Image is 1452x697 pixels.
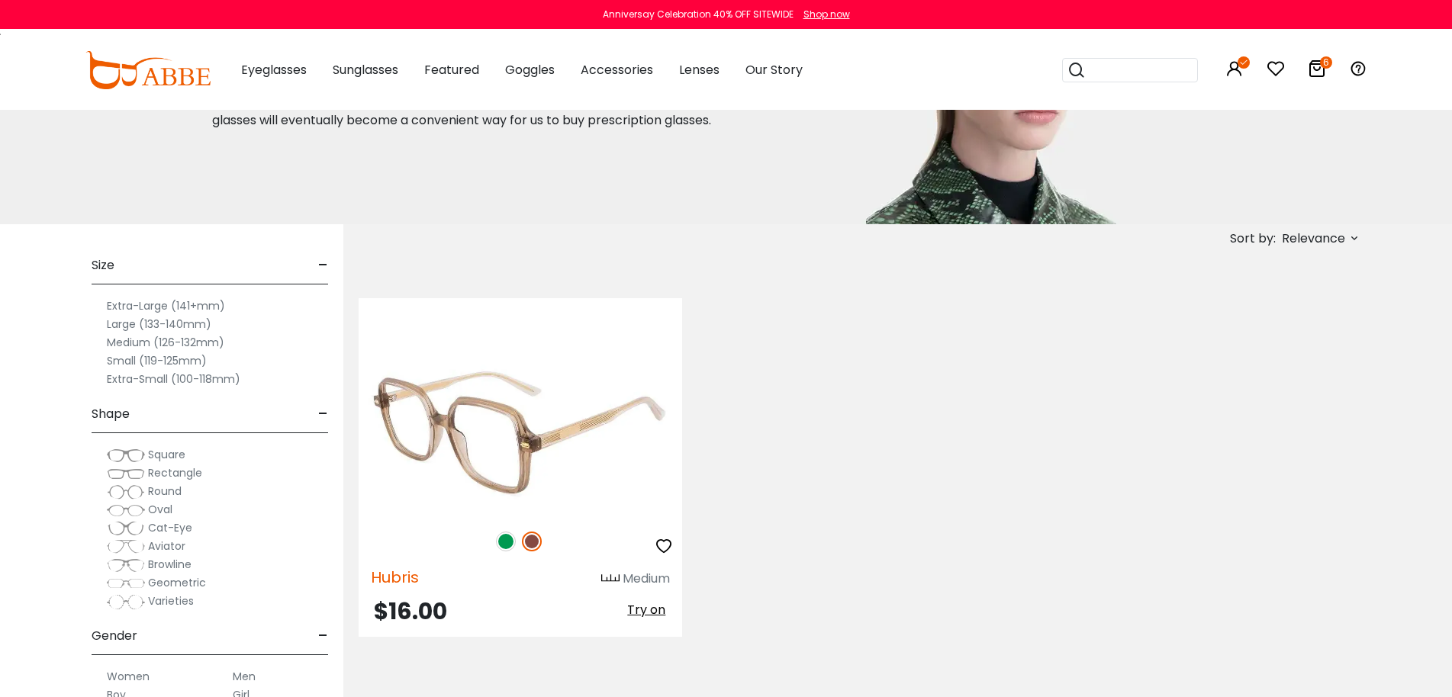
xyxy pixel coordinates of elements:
[92,618,137,654] span: Gender
[1320,56,1332,69] i: 6
[148,465,202,480] span: Rectangle
[107,315,211,333] label: Large (133-140mm)
[1230,230,1276,247] span: Sort by:
[374,595,447,628] span: $16.00
[371,567,419,588] span: Hubris
[107,576,145,591] img: Geometric.png
[107,503,145,518] img: Oval.png
[505,61,555,79] span: Goggles
[627,601,665,618] span: Try on
[424,61,479,79] span: Featured
[496,532,516,551] img: Green
[107,297,225,315] label: Extra-Large (141+mm)
[148,520,192,535] span: Cat-Eye
[148,557,192,572] span: Browline
[148,575,206,590] span: Geometric
[241,61,307,79] span: Eyeglasses
[1308,63,1326,80] a: 6
[107,667,150,686] label: Women
[623,600,670,620] button: Try on
[803,8,850,21] div: Shop now
[107,352,207,370] label: Small (119-125mm)
[796,8,850,21] a: Shop now
[318,618,328,654] span: -
[359,353,682,515] img: Brown Hubris - Acetate ,Universal Bridge Fit
[745,61,803,79] span: Our Story
[1282,225,1345,252] span: Relevance
[148,502,172,517] span: Oval
[318,396,328,432] span: -
[107,521,145,536] img: Cat-Eye.png
[85,51,211,89] img: abbeglasses.com
[107,448,145,463] img: Square.png
[107,333,224,352] label: Medium (126-132mm)
[601,573,620,585] img: size ruler
[107,594,145,610] img: Varieties.png
[107,466,145,481] img: Rectangle.png
[107,557,145,573] img: Browline.png
[92,396,130,432] span: Shape
[148,447,185,462] span: Square
[107,370,240,388] label: Extra-Small (100-118mm)
[679,61,720,79] span: Lenses
[623,570,670,588] div: Medium
[603,8,794,21] div: Anniversay Celebration 40% OFF SITEWIDE
[148,483,182,499] span: Round
[581,61,653,79] span: Accessories
[522,532,542,551] img: Brown
[333,61,398,79] span: Sunglasses
[92,247,114,284] span: Size
[318,247,328,284] span: -
[148,538,185,554] span: Aviator
[107,484,145,499] img: Round.png
[107,539,145,554] img: Aviator.png
[148,593,194,609] span: Varieties
[233,667,256,686] label: Men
